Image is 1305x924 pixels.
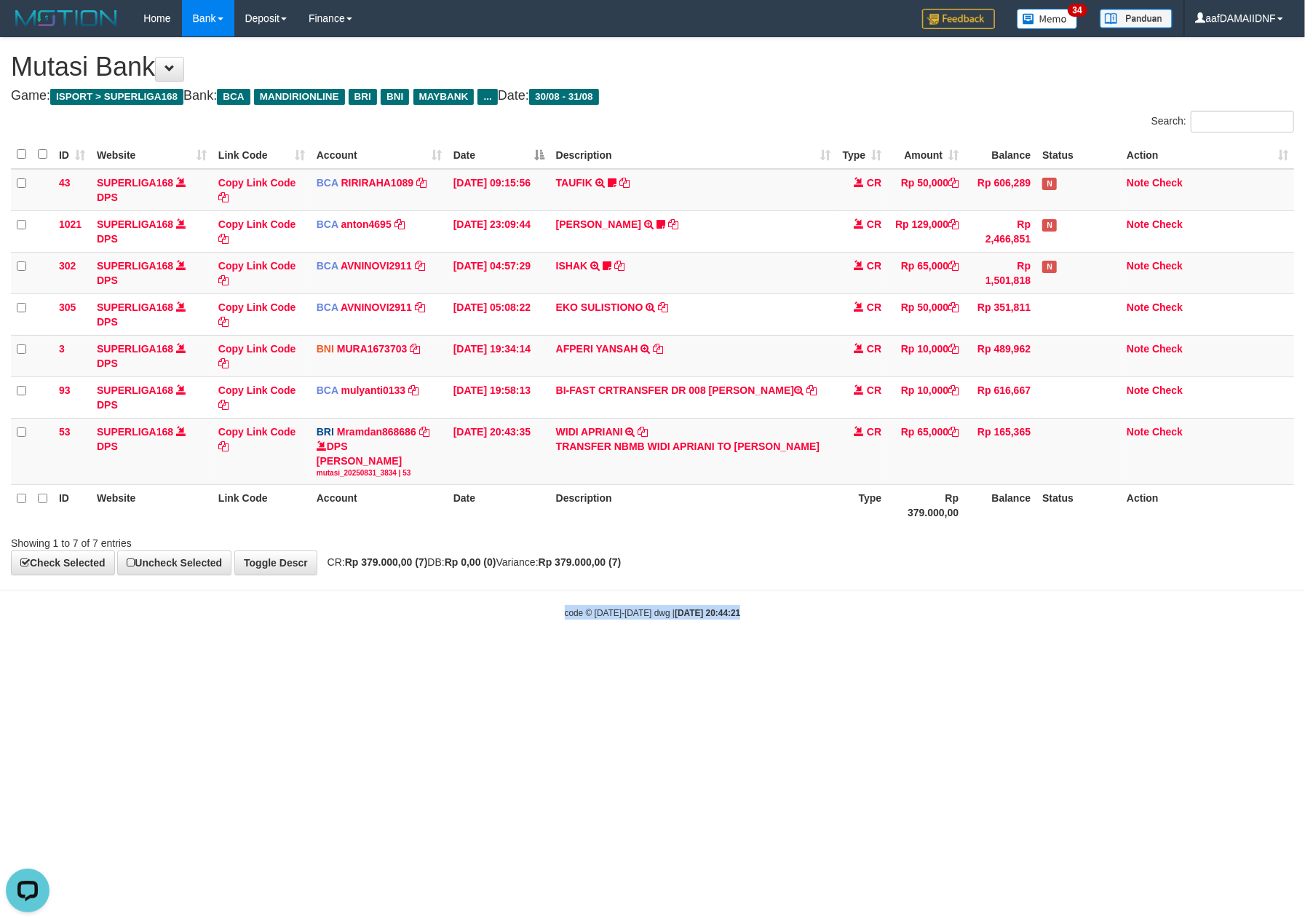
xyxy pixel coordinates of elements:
[448,210,550,252] td: [DATE] 23:09:44
[668,218,678,230] a: Copy SRI BASUKI to clipboard
[1127,384,1149,396] a: Note
[91,485,213,526] th: Website
[59,260,76,272] span: 302
[1152,218,1183,230] a: Check
[317,343,334,355] span: BNI
[59,426,71,438] span: 53
[218,218,296,245] a: Copy Link Code
[11,7,122,29] img: MOTION_logo.png
[218,177,296,203] a: Copy Link Code
[419,426,429,438] a: Copy Mramdan868686 to clipboard
[311,141,448,169] th: Account: activate to sort column ascending
[410,343,420,355] a: Copy MURA1673703 to clipboard
[556,439,831,454] div: TRANSFER NBMB WIDI APRIANI TO [PERSON_NAME]
[539,556,622,568] strong: Rp 379.000,00 (7)
[91,141,213,169] th: Website: activate to sort column ascending
[1068,4,1087,17] span: 34
[317,468,442,478] div: mutasi_20250831_3834 | 53
[1152,301,1183,313] a: Check
[341,384,406,396] a: mulyanti0133
[59,218,82,230] span: 1021
[415,260,425,272] a: Copy AVNINOVI2911 to clipboard
[948,218,959,230] a: Copy Rp 129,000 to clipboard
[1127,177,1149,189] a: Note
[317,384,338,396] span: BCA
[556,218,641,230] a: [PERSON_NAME]
[1127,343,1149,355] a: Note
[887,252,964,293] td: Rp 65,000
[91,418,213,484] td: DPS
[448,293,550,335] td: [DATE] 05:08:22
[529,89,599,105] span: 30/08 - 31/08
[11,52,1294,82] h1: Mutasi Bank
[59,384,71,396] span: 93
[11,89,1294,103] h4: Game: Bank: Date:
[1152,426,1183,438] a: Check
[91,210,213,252] td: DPS
[867,218,881,230] span: CR
[448,418,550,484] td: [DATE] 20:43:35
[381,89,409,105] span: BNI
[922,9,995,29] img: Feedback.jpg
[1042,178,1057,190] span: Has Note
[1127,260,1149,272] a: Note
[638,426,648,438] a: Copy WIDI APRIANI to clipboard
[91,293,213,335] td: DPS
[1151,111,1294,133] label: Search:
[311,485,448,526] th: Account
[59,301,76,313] span: 305
[1152,343,1183,355] a: Check
[91,252,213,293] td: DPS
[218,426,296,452] a: Copy Link Code
[218,343,296,369] a: Copy Link Code
[550,376,837,418] td: BI-FAST CRTRANSFER DR 008 [PERSON_NAME]
[59,177,71,189] span: 43
[337,343,408,355] a: MURA1673703
[964,418,1036,484] td: Rp 165,365
[337,426,416,438] a: Mramdan868686
[887,376,964,418] td: Rp 10,000
[97,384,173,396] a: SUPERLIGA168
[887,335,964,376] td: Rp 10,000
[1152,177,1183,189] a: Check
[964,252,1036,293] td: Rp 1,501,818
[1036,141,1121,169] th: Status
[317,177,338,189] span: BCA
[887,141,964,169] th: Amount: activate to sort column ascending
[964,376,1036,418] td: Rp 616,667
[1152,384,1183,396] a: Check
[614,260,624,272] a: Copy ISHAK to clipboard
[341,260,412,272] a: AVNINOVI2911
[836,141,887,169] th: Type: activate to sort column ascending
[948,426,959,438] a: Copy Rp 65,000 to clipboard
[619,177,630,189] a: Copy TAUFIK to clipboard
[836,485,887,526] th: Type
[1036,485,1121,526] th: Status
[867,384,881,396] span: CR
[1191,111,1294,133] input: Search:
[217,89,250,105] span: BCA
[887,293,964,335] td: Rp 50,000
[550,485,837,526] th: Description
[408,384,419,396] a: Copy mulyanti0133 to clipboard
[448,485,550,526] th: Date
[341,218,392,230] a: anton4695
[1127,301,1149,313] a: Note
[97,260,173,272] a: SUPERLIGA168
[948,384,959,396] a: Copy Rp 10,000 to clipboard
[887,169,964,211] td: Rp 50,000
[254,89,345,105] span: MANDIRIONLINE
[964,141,1036,169] th: Balance
[341,177,414,189] a: RIRIRAHA1089
[91,376,213,418] td: DPS
[91,169,213,211] td: DPS
[948,260,959,272] a: Copy Rp 65,000 to clipboard
[11,550,115,575] a: Check Selected
[213,141,311,169] th: Link Code: activate to sort column ascending
[556,426,623,438] a: WIDI APRIANI
[867,260,881,272] span: CR
[97,177,173,189] a: SUPERLIGA168
[964,293,1036,335] td: Rp 351,811
[1127,218,1149,230] a: Note
[317,260,338,272] span: BCA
